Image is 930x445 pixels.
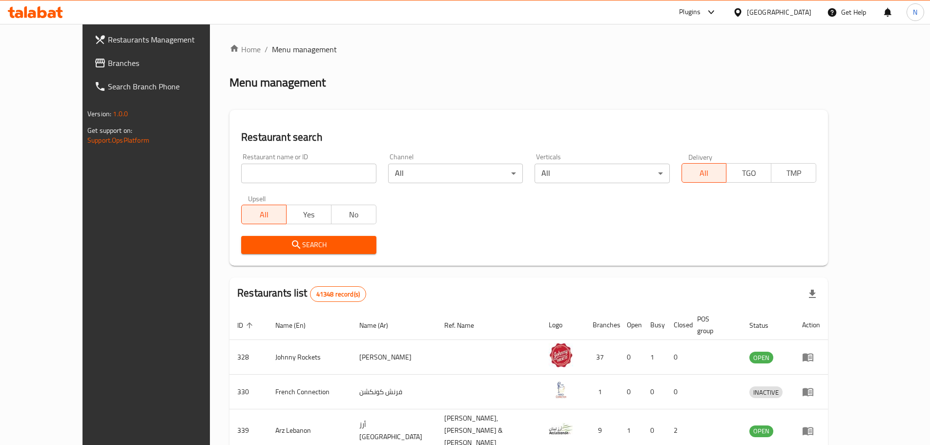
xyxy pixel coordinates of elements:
span: TMP [775,166,812,180]
td: 0 [666,375,689,409]
div: Plugins [679,6,701,18]
td: 0 [666,340,689,375]
span: OPEN [749,425,773,437]
span: N [913,7,917,18]
span: Yes [290,208,328,222]
span: Get support on: [87,124,132,137]
h2: Menu management [229,75,326,90]
div: [GEOGRAPHIC_DATA] [747,7,811,18]
td: فرنش كونكشن [351,375,436,409]
td: French Connection [268,375,351,409]
nav: breadcrumb [229,43,828,55]
button: Search [241,236,376,254]
a: Restaurants Management [86,28,238,51]
th: Branches [585,310,619,340]
span: Ref. Name [444,319,487,331]
span: Search Branch Phone [108,81,230,92]
span: OPEN [749,352,773,363]
th: Logo [541,310,585,340]
button: All [682,163,727,183]
span: Menu management [272,43,337,55]
div: OPEN [749,425,773,437]
span: ID [237,319,256,331]
li: / [265,43,268,55]
td: 0 [619,375,642,409]
button: Yes [286,205,331,224]
span: Name (En) [275,319,318,331]
td: [PERSON_NAME] [351,340,436,375]
td: 1 [585,375,619,409]
input: Search for restaurant name or ID.. [241,164,376,183]
span: TGO [730,166,767,180]
button: TMP [771,163,816,183]
label: Upsell [248,195,266,202]
a: Search Branch Phone [86,75,238,98]
span: Status [749,319,781,331]
td: Johnny Rockets [268,340,351,375]
span: POS group [697,313,730,337]
a: Support.OpsPlatform [87,134,149,147]
h2: Restaurants list [237,286,366,302]
button: TGO [726,163,771,183]
span: Search [249,239,368,251]
div: Menu [802,351,820,363]
button: All [241,205,287,224]
td: 1 [642,340,666,375]
img: Arz Lebanon [549,417,573,441]
span: Name (Ar) [359,319,401,331]
td: 0 [619,340,642,375]
td: 330 [229,375,268,409]
th: Closed [666,310,689,340]
span: Version: [87,107,111,120]
img: French Connection [549,378,573,402]
div: All [535,164,669,183]
td: 37 [585,340,619,375]
button: No [331,205,376,224]
div: Menu [802,425,820,437]
td: 328 [229,340,268,375]
a: Branches [86,51,238,75]
span: 1.0.0 [113,107,128,120]
span: INACTIVE [749,387,783,398]
div: Total records count [310,286,366,302]
div: All [388,164,523,183]
th: Action [794,310,828,340]
a: Home [229,43,261,55]
span: No [335,208,372,222]
span: All [246,208,283,222]
span: Branches [108,57,230,69]
label: Delivery [688,153,713,160]
span: 41348 record(s) [310,290,366,299]
div: INACTIVE [749,386,783,398]
div: Menu [802,386,820,398]
h2: Restaurant search [241,130,816,145]
img: Johnny Rockets [549,343,573,367]
div: Export file [801,282,824,306]
th: Busy [642,310,666,340]
td: 0 [642,375,666,409]
span: All [686,166,723,180]
th: Open [619,310,642,340]
span: Restaurants Management [108,34,230,45]
div: OPEN [749,352,773,363]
